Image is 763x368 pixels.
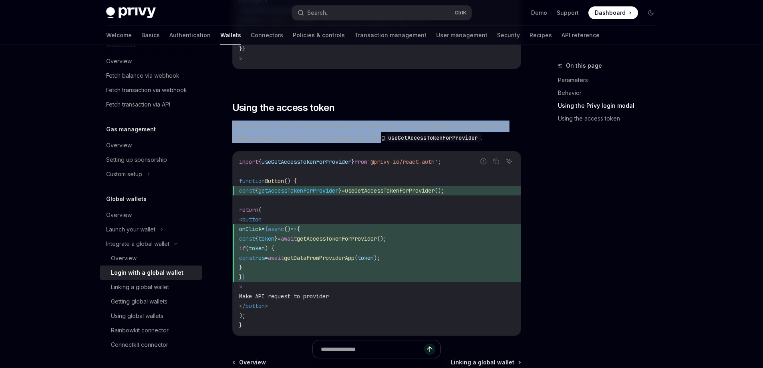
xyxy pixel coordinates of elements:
a: Overview [100,208,202,222]
a: API reference [562,26,600,45]
button: Copy the contents from the code block [491,156,501,167]
a: Support [557,9,579,17]
div: Overview [106,210,132,220]
a: Fetch transaction via webhook [100,83,202,97]
span: > [265,302,268,310]
h5: Gas management [106,125,156,134]
span: getAccessTokenForProvider [258,187,338,194]
span: } [242,45,246,52]
span: } [351,158,354,165]
span: const [239,235,255,242]
span: Using the access token [232,101,335,114]
span: ) { [265,245,274,252]
span: button [242,216,262,223]
a: Overview [100,251,202,265]
span: Make API request to provider [239,293,329,300]
button: Send message [424,344,435,355]
span: } [242,273,246,281]
a: Fetch transaction via API [100,97,202,112]
a: Security [497,26,520,45]
a: Wallets [220,26,241,45]
span: } [338,187,342,194]
span: ( [354,254,358,261]
span: from [354,158,367,165]
span: = [262,225,265,233]
div: Login with a global wallet [111,268,183,278]
span: await [281,235,297,242]
span: res [255,254,265,261]
span: token [249,245,265,252]
div: Overview [111,253,137,263]
span: onClick [239,225,262,233]
span: Once the user has authenticated with the provider app. You can get their access token for making ... [232,121,521,143]
span: { [258,158,262,165]
span: > [239,55,242,62]
a: Transaction management [354,26,427,45]
a: Basics [141,26,160,45]
span: return [239,206,258,213]
h5: Global wallets [106,194,147,204]
span: useGetAccessTokenForProvider [345,187,435,194]
span: {async [265,225,284,233]
span: = [278,235,281,242]
a: Using global wallets [100,309,202,323]
a: Parameters [558,74,664,86]
button: Ask AI [504,156,514,167]
div: Fetch transaction via API [106,100,170,109]
span: (); [377,235,387,242]
span: < [239,216,242,223]
a: User management [436,26,487,45]
span: </ [239,302,246,310]
div: Search... [307,8,330,18]
span: const [239,254,255,261]
a: Behavior [558,86,664,99]
span: await [268,254,284,261]
div: Rainbowkit connector [111,326,169,335]
a: Welcome [106,26,132,45]
div: Custom setup [106,169,142,179]
span: On this page [566,61,602,70]
a: Using the access token [558,112,664,125]
button: Report incorrect code [478,156,489,167]
span: const [239,187,255,194]
span: if [239,245,246,252]
span: token [358,254,374,261]
div: Linking a global wallet [111,282,169,292]
div: Integrate a global wallet [106,239,169,249]
div: Fetch balance via webhook [106,71,179,80]
span: ); [374,254,380,261]
button: Toggle dark mode [644,6,657,19]
div: Fetch transaction via webhook [106,85,187,95]
span: token [258,235,274,242]
div: Using global wallets [111,311,163,321]
span: (); [435,187,444,194]
a: Overview [100,54,202,68]
span: ( [246,245,249,252]
a: Fetch balance via webhook [100,68,202,83]
span: { [255,187,258,194]
span: = [265,254,268,261]
a: Connectkit connector [100,338,202,352]
span: } [239,264,242,271]
div: Setting up sponsorship [106,155,167,165]
span: getAccessTokenForProvider [297,235,377,242]
div: Connectkit connector [111,340,168,350]
span: ); [239,312,246,319]
span: = [342,187,345,194]
span: () [284,225,290,233]
a: Using the Privy login modal [558,99,664,112]
img: dark logo [106,7,156,18]
a: Policies & controls [293,26,345,45]
span: > [239,283,242,290]
a: Login with a global wallet [100,265,202,280]
a: Rainbowkit connector [100,323,202,338]
span: import [239,158,258,165]
span: function [239,177,265,185]
div: Overview [106,56,132,66]
span: Dashboard [595,9,626,17]
a: Getting global wallets [100,294,202,309]
span: () { [284,177,297,185]
div: Getting global wallets [111,297,167,306]
span: button [246,302,265,310]
span: } [274,235,278,242]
